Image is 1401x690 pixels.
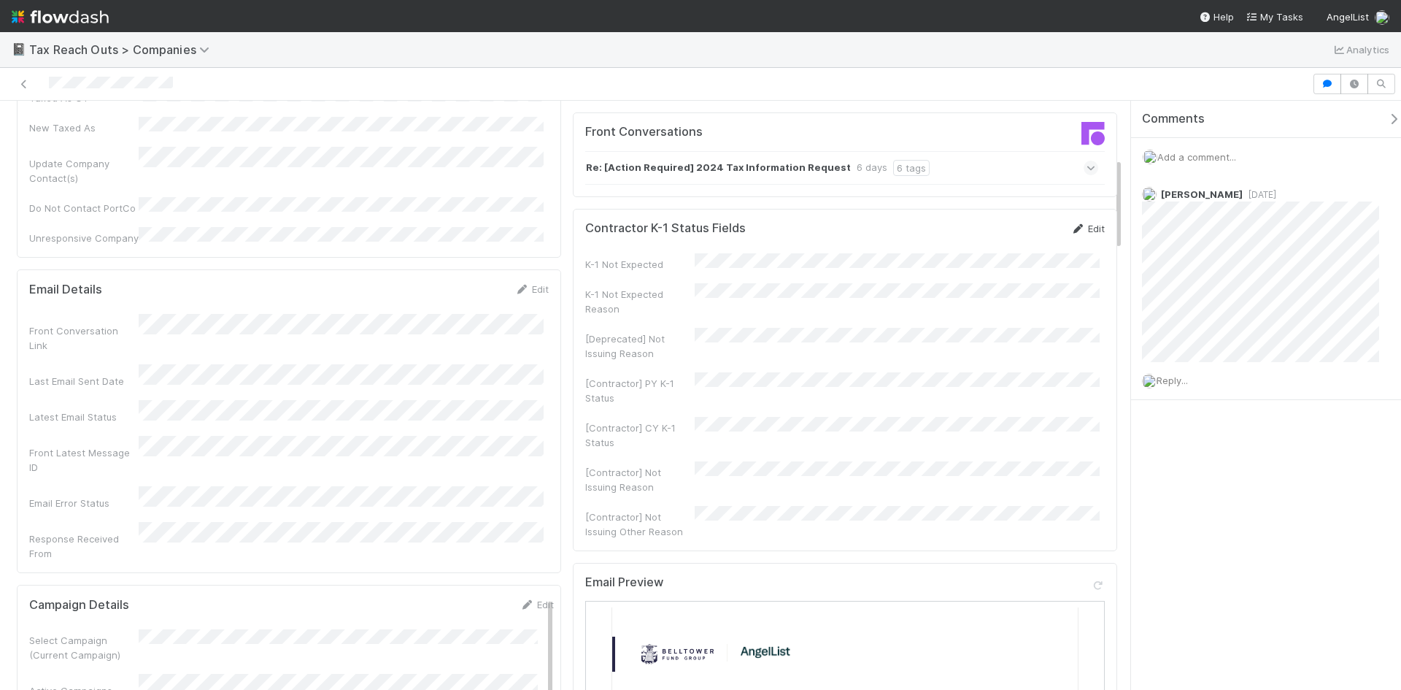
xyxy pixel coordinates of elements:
[1375,10,1389,25] img: avatar_e41e7ae5-e7d9-4d8d-9f56-31b0d7a2f4fd.png
[29,42,217,57] span: Tax Reach Outs > Companies
[85,329,209,340] strong: 2024 K-1s Not Yet Available:
[278,266,453,277] a: [EMAIL_ADDRESS][DOMAIN_NAME]
[1332,41,1389,58] a: Analytics
[85,326,463,361] p: Please use the form below to provide the estimated date at which we can expect to receive the K-1s.
[12,4,109,29] img: logo-inverted-e16ddd16eac7371096b0.svg
[585,465,695,494] div: [Contractor] Not Issuing Reason
[1157,375,1188,386] span: Reply...
[585,575,663,590] h5: Email Preview
[585,376,695,405] div: [Contractor] PY K-1 Status
[585,257,695,272] div: K-1 Not Expected
[29,120,139,135] div: New Taxed As
[55,165,317,176] strong: Action Required: Complete open K-1 request(s) by [DATE]:
[585,331,695,361] div: [Deprecated] Not Issuing Reason
[29,633,139,662] div: Select Campaign (Current Campaign)
[520,599,554,610] a: Edit
[29,410,139,424] div: Latest Email Status
[29,201,139,215] div: Do Not Contact PortCo
[586,160,851,176] strong: Re: [Action Required] 2024 Tax Information Request
[26,299,171,309] a: PO Box 3217 • [GEOGRAPHIC_DATA]
[29,374,139,388] div: Last Email Sent Date
[514,283,549,295] a: Edit
[85,248,174,259] strong: 2024 K-1s Available:
[1243,189,1276,200] span: [DATE]
[1157,151,1236,163] span: Add a comment...
[29,42,128,63] img: Belltower Fund Group
[857,160,887,176] div: 6 days
[893,160,930,176] div: 6 tags
[29,231,139,245] div: Unresponsive Company
[85,245,463,315] p: Please use the form below to provide the document to us directly. Alternatively, you can email th...
[1246,9,1303,24] a: My Tasks
[585,125,834,139] h5: Front Conversations
[29,598,129,613] h5: Campaign Details
[29,323,139,353] div: Front Conversation Link
[55,99,463,152] p: Hello, Following up on our previous email. As soon as possible, please provide the following info...
[29,445,139,475] div: Front Latest Message ID
[1199,9,1234,24] div: Help
[1081,122,1105,145] img: front-logo-b4b721b83371efbadf0a.svg
[1142,187,1157,202] img: avatar_cbf6e7c1-1692-464b-bc1b-b8582b2cbdce.png
[1143,150,1157,164] img: avatar_e41e7ae5-e7d9-4d8d-9f56-31b0d7a2f4fd.png
[585,510,695,539] div: [Contractor] Not Issuing Other Reason
[1246,11,1303,23] span: My Tasks
[585,221,746,236] h5: Contractor K-1 Status Fields
[155,42,205,57] img: AngelList
[29,283,102,297] h5: Email Details
[134,207,227,218] a: Belltower Fund Group
[55,218,463,235] li: 2024 K-1 for Magma Fund I, a series of Unpopular VC, LP
[29,156,139,185] div: Update Company Contact(s)
[1327,11,1369,23] span: AngelList
[12,43,26,55] span: 📓
[1070,223,1105,234] a: Edit
[1142,112,1205,126] span: Comments
[55,99,463,152] p: We are reaching out as our records indicate we have not yet received tax documents or have missin...
[55,169,463,222] p: Best, Belltower - Learn more about , [PERSON_NAME]'s native fund administrator
[29,532,139,561] div: Response Received From
[55,190,463,207] p: We've listed any overdue prior-year K-1s (if applicable) and the 2024 K-1s we expect to receive.
[29,496,139,510] div: Email Error Status
[26,269,492,298] td: The information provided above is not tax advice of any kind. You are encouraged to speak with a ...
[1161,188,1243,200] span: [PERSON_NAME]
[1142,374,1157,388] img: avatar_e41e7ae5-e7d9-4d8d-9f56-31b0d7a2f4fd.png
[585,287,695,316] div: K-1 Not Expected Reason
[585,421,695,450] div: [Contractor] CY K-1 Status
